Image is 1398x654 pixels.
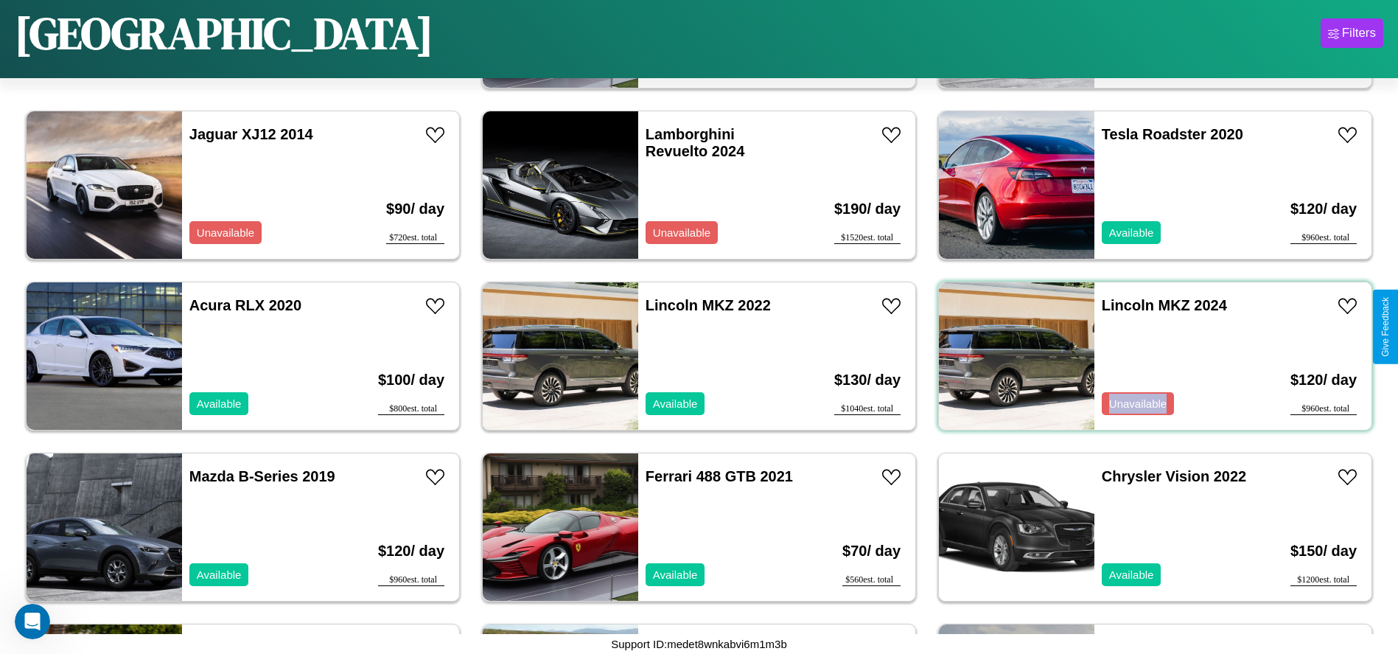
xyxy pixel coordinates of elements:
div: Give Feedback [1380,297,1391,357]
a: Chrysler Vision 2022 [1102,468,1246,484]
div: $ 1040 est. total [834,403,901,415]
a: Lamborghini Revuelto 2024 [646,126,745,159]
a: Tesla Roadster 2020 [1102,126,1243,142]
a: Acura RLX 2020 [189,297,301,313]
h1: [GEOGRAPHIC_DATA] [15,3,433,63]
div: $ 800 est. total [378,403,444,415]
p: Unavailable [1109,394,1167,414]
a: Jaguar XJ12 2014 [189,126,313,142]
a: Lincoln MKZ 2024 [1102,297,1227,313]
a: Lincoln MKZ 2022 [646,297,771,313]
div: $ 960 est. total [1290,232,1357,244]
h3: $ 120 / day [1290,186,1357,232]
p: Unavailable [197,223,254,243]
p: Available [1109,223,1154,243]
h3: $ 120 / day [378,528,444,574]
p: Available [653,565,698,585]
p: Unavailable [653,223,710,243]
p: Available [653,394,698,414]
p: Available [1109,565,1154,585]
h3: $ 70 / day [842,528,901,574]
h3: $ 100 / day [378,357,444,403]
div: $ 960 est. total [1290,403,1357,415]
div: $ 960 est. total [378,574,444,586]
div: $ 1520 est. total [834,232,901,244]
h3: $ 190 / day [834,186,901,232]
h3: $ 130 / day [834,357,901,403]
a: Ferrari 488 GTB 2021 [646,468,793,484]
div: $ 1200 est. total [1290,574,1357,586]
p: Support ID: medet8wnkabvi6m1m3b [611,634,786,654]
div: Filters [1342,26,1376,41]
button: Filters [1321,18,1383,48]
a: Mazda B-Series 2019 [189,468,335,484]
h3: $ 120 / day [1290,357,1357,403]
p: Available [197,394,242,414]
div: $ 720 est. total [386,232,444,244]
h3: $ 90 / day [386,186,444,232]
p: Available [197,565,242,585]
h3: $ 150 / day [1290,528,1357,574]
iframe: Intercom live chat [15,604,50,639]
div: $ 560 est. total [842,574,901,586]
